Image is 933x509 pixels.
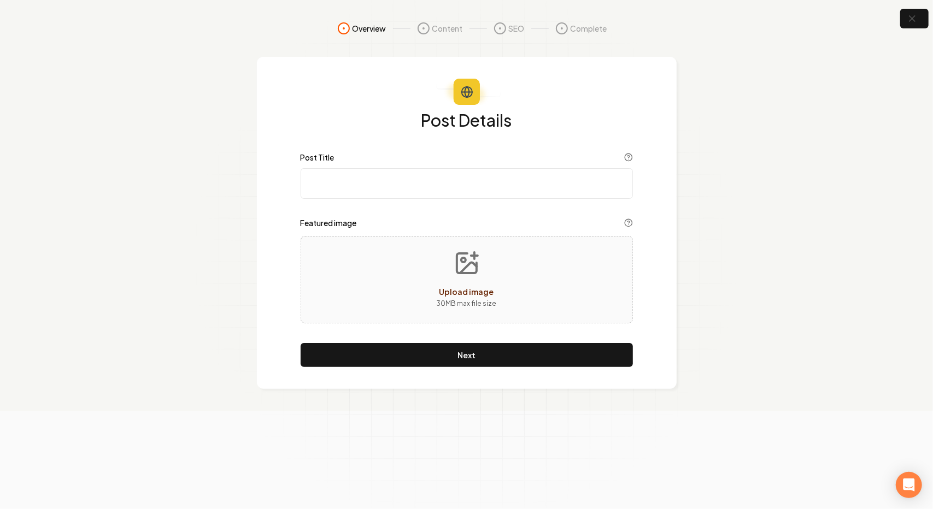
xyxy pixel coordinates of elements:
[428,241,506,318] button: Upload image
[432,23,463,34] span: Content
[301,111,633,129] h1: Post Details
[301,153,335,161] label: Post Title
[896,472,922,498] div: Open Intercom Messenger
[353,23,386,34] span: Overview
[571,23,607,34] span: Complete
[301,219,357,227] label: Featured image
[437,298,497,309] p: 30 MB max file size
[509,23,525,34] span: SEO
[301,343,633,367] button: Next
[439,287,494,297] span: Upload image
